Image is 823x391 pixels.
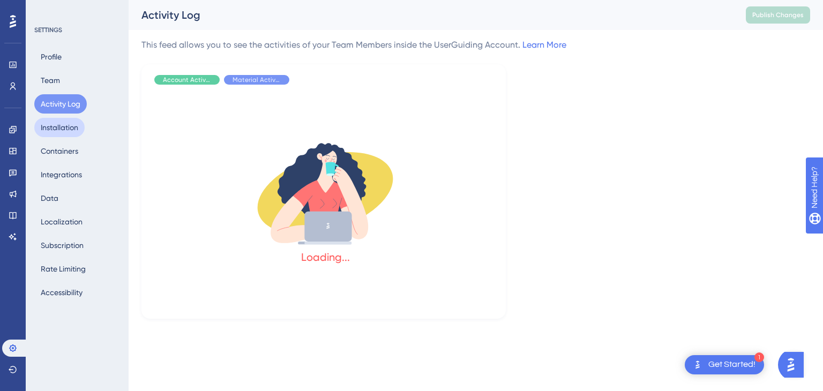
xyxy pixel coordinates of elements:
button: Installation [34,118,85,137]
button: Data [34,189,65,208]
button: Integrations [34,165,88,184]
img: launcher-image-alternative-text [691,358,704,371]
button: Containers [34,141,85,161]
button: Publish Changes [746,6,810,24]
button: Rate Limiting [34,259,92,279]
div: Loading... [301,250,350,265]
button: Profile [34,47,68,66]
button: Activity Log [34,94,87,114]
button: Team [34,71,66,90]
span: Account Activity [163,76,211,84]
div: SETTINGS [34,26,121,34]
div: Get Started! [708,359,755,371]
button: Localization [34,212,89,231]
iframe: UserGuiding AI Assistant Launcher [778,349,810,381]
div: This feed allows you to see the activities of your Team Members inside the UserGuiding Account. [141,39,566,51]
a: Learn More [522,40,566,50]
span: Need Help? [25,3,67,16]
span: Material Activity [233,76,281,84]
button: Subscription [34,236,90,255]
div: 1 [754,352,764,362]
button: Accessibility [34,283,89,302]
div: Activity Log [141,7,719,22]
span: Publish Changes [752,11,804,19]
div: Open Get Started! checklist, remaining modules: 1 [685,355,764,374]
